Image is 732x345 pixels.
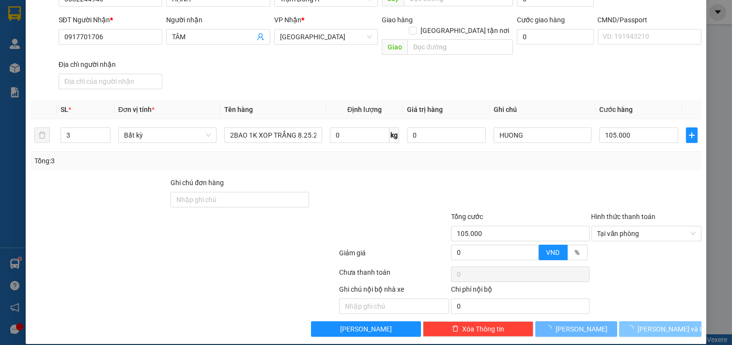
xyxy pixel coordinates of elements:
input: Cước giao hàng [517,29,594,45]
button: deleteXóa Thông tin [423,321,533,337]
button: [PERSON_NAME] [311,321,421,337]
label: Hình thức thanh toán [592,213,656,220]
input: Ghi chú đơn hàng [171,192,309,207]
div: Chưa thanh toán [338,267,451,284]
input: Ghi Chú [494,127,592,143]
div: Giảm giá [338,248,451,265]
span: plus [686,131,697,139]
span: Gửi: [8,9,23,19]
span: user-add [257,33,265,41]
span: Bất kỳ [124,128,211,142]
span: loading [545,325,556,332]
span: [PERSON_NAME] [340,324,392,334]
div: Chi phí nội bộ [451,284,589,298]
button: [PERSON_NAME] [535,321,618,337]
span: Giao [382,39,407,55]
button: [PERSON_NAME] và In [619,321,701,337]
span: Giao hàng [382,16,413,24]
span: VND [546,249,560,256]
span: [PERSON_NAME] [556,324,607,334]
div: NAM [8,31,69,43]
span: Cước hàng [599,106,633,113]
label: Cước giao hàng [517,16,565,24]
span: [PERSON_NAME] và In [638,324,705,334]
th: Ghi chú [490,100,596,119]
span: SL [61,106,68,113]
input: Dọc đường [407,39,513,55]
div: SĐT Người Nhận [59,15,163,25]
span: Tiền Giang [280,30,373,44]
label: Ghi chú đơn hàng [171,179,224,187]
span: Giá trị hàng [407,106,443,113]
button: delete [34,127,50,143]
div: Ghi chú nội bộ nhà xe [339,284,450,298]
div: Tổng: 3 [34,156,283,166]
span: % [575,249,580,256]
span: Tên hàng [224,106,253,113]
button: plus [686,127,698,143]
div: Trạm Đông Á [8,8,69,31]
span: Đơn vị tính [118,106,155,113]
div: 20.000 [74,63,180,86]
span: VP Nhận [274,16,301,24]
div: NHUNG [76,30,179,42]
span: kg [389,127,399,143]
input: VD: Bàn, Ghế [224,127,323,143]
span: Chưa [PERSON_NAME] : [74,63,142,85]
span: Xóa Thông tin [463,324,505,334]
div: Người nhận [166,15,270,25]
span: loading [627,325,638,332]
span: delete [452,325,459,333]
div: [GEOGRAPHIC_DATA] [76,8,179,30]
span: Tổng cước [451,213,483,220]
div: Địa chỉ người nhận [59,59,163,70]
span: [GEOGRAPHIC_DATA] tận nơi [417,25,513,36]
div: CMND/Passport [598,15,702,25]
input: Nhập ghi chú [339,298,450,314]
input: 0 [407,127,486,143]
span: Nhận: [76,8,99,18]
span: Định lượng [347,106,382,113]
span: Tại văn phòng [597,226,696,241]
input: Địa chỉ của người nhận [59,74,163,89]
